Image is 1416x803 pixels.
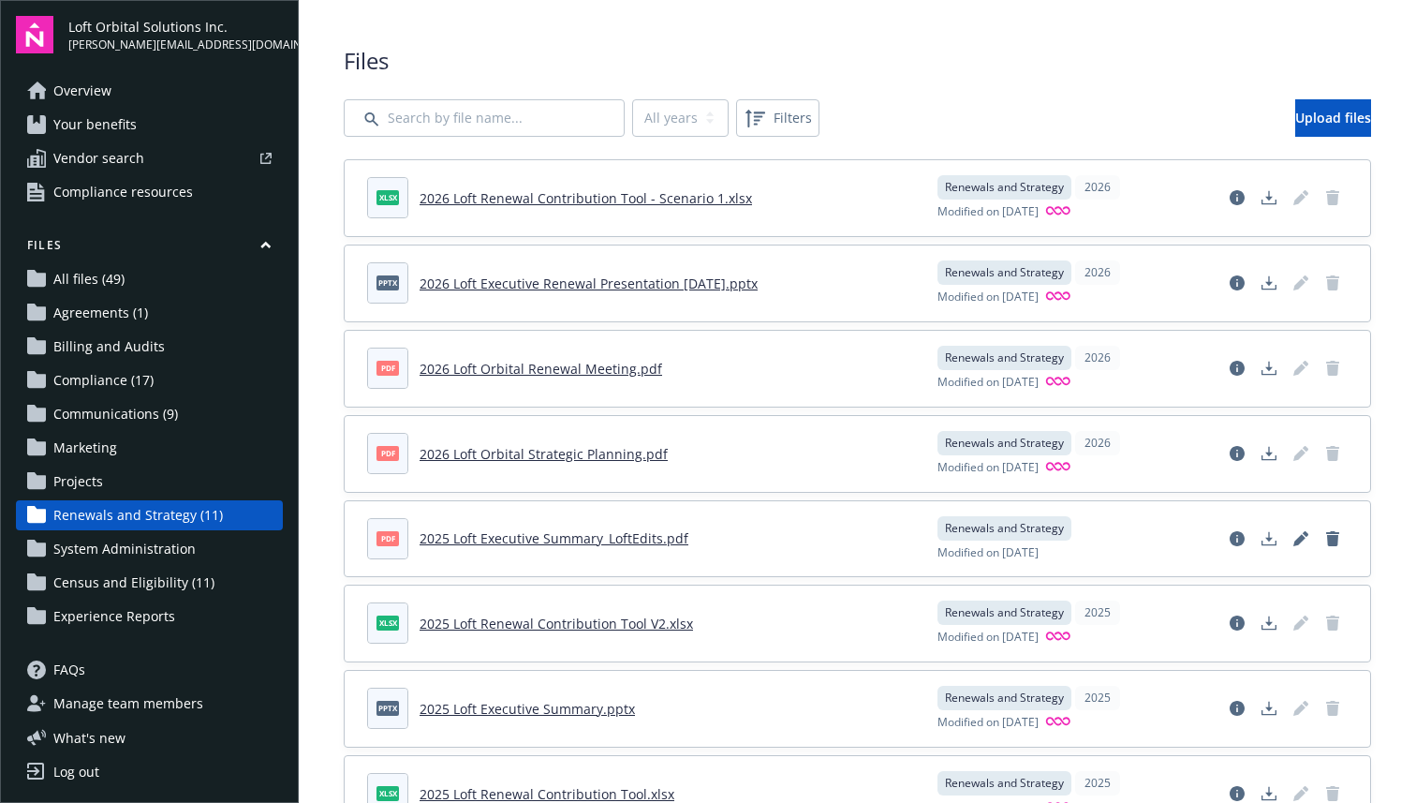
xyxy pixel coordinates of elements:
[53,728,125,748] span: What ' s new
[53,365,154,395] span: Compliance (17)
[937,544,1039,561] span: Modified on [DATE]
[1286,439,1316,468] span: Edit document
[1075,771,1120,796] div: 2025
[1318,268,1348,298] span: Delete document
[53,264,125,294] span: All files (49)
[1075,260,1120,285] div: 2026
[376,701,399,715] span: pptx
[16,728,155,748] button: What's new
[16,500,283,530] a: Renewals and Strategy (11)
[376,446,399,460] span: pdf
[53,332,165,362] span: Billing and Audits
[1295,109,1371,126] span: Upload files
[53,568,214,598] span: Census and Eligibility (11)
[16,110,283,140] a: Your benefits
[1222,268,1252,298] a: View file details
[1075,175,1120,200] div: 2026
[344,99,625,137] input: Search by file name...
[1286,693,1316,723] span: Edit document
[376,786,399,800] span: xlsx
[420,615,693,632] a: 2025 Loft Renewal Contribution Tool V2.xlsx
[1222,608,1252,638] a: View file details
[1075,601,1120,625] div: 2025
[945,520,1064,537] span: Renewals and Strategy
[53,757,99,787] div: Log out
[945,349,1064,366] span: Renewals and Strategy
[420,700,635,718] a: 2025 Loft Executive Summary.pptx
[1318,353,1348,383] a: Delete document
[53,399,178,429] span: Communications (9)
[1222,183,1252,213] a: View file details
[1286,183,1316,213] span: Edit document
[937,289,1039,306] span: Modified on [DATE]
[53,655,85,685] span: FAQs
[1222,353,1252,383] a: View file details
[945,179,1064,196] span: Renewals and Strategy
[1075,346,1120,370] div: 2026
[1254,183,1284,213] a: Download document
[1318,439,1348,468] a: Delete document
[945,690,1064,706] span: Renewals and Strategy
[937,629,1039,647] span: Modified on [DATE]
[376,275,399,290] span: pptx
[945,435,1064,452] span: Renewals and Strategy
[1318,608,1348,638] span: Delete document
[1318,693,1348,723] span: Delete document
[1286,353,1316,383] span: Edit document
[1286,608,1316,638] a: Edit document
[420,189,752,207] a: 2026 Loft Renewal Contribution Tool - Scenario 1.xlsx
[945,264,1064,281] span: Renewals and Strategy
[1254,353,1284,383] a: Download document
[945,775,1064,792] span: Renewals and Strategy
[376,190,399,204] span: xlsx
[945,604,1064,621] span: Renewals and Strategy
[16,655,283,685] a: FAQs
[16,433,283,463] a: Marketing
[16,264,283,294] a: All files (49)
[937,374,1039,392] span: Modified on [DATE]
[16,467,283,497] a: Projects
[53,467,103,497] span: Projects
[420,275,758,292] a: 2026 Loft Executive Renewal Presentation [DATE].pptx
[16,365,283,395] a: Compliance (17)
[420,785,674,803] a: 2025 Loft Renewal Contribution Tool.xlsx
[1295,99,1371,137] a: Upload files
[1254,268,1284,298] a: Download document
[1222,524,1252,554] a: View file details
[53,500,223,530] span: Renewals and Strategy (11)
[774,108,812,127] span: Filters
[420,445,668,463] a: 2026 Loft Orbital Strategic Planning.pdf
[53,177,193,207] span: Compliance resources
[937,714,1039,732] span: Modified on [DATE]
[53,110,137,140] span: Your benefits
[16,399,283,429] a: Communications (9)
[1222,693,1252,723] a: View file details
[16,177,283,207] a: Compliance resources
[420,529,688,547] a: 2025 Loft Executive Summary_LoftEdits.pdf
[1075,431,1120,455] div: 2026
[16,143,283,173] a: Vendor search
[1254,693,1284,723] a: Download document
[53,689,203,719] span: Manage team members
[376,616,399,630] span: xlsx
[68,37,283,53] span: [PERSON_NAME][EMAIL_ADDRESS][DOMAIN_NAME]
[53,143,144,173] span: Vendor search
[53,76,111,106] span: Overview
[344,45,1371,77] span: Files
[16,568,283,598] a: Census and Eligibility (11)
[1318,183,1348,213] span: Delete document
[740,103,816,133] span: Filters
[16,689,283,719] a: Manage team members
[1318,524,1348,554] a: Delete document
[1075,686,1120,710] div: 2025
[1286,268,1316,298] span: Edit document
[937,459,1039,477] span: Modified on [DATE]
